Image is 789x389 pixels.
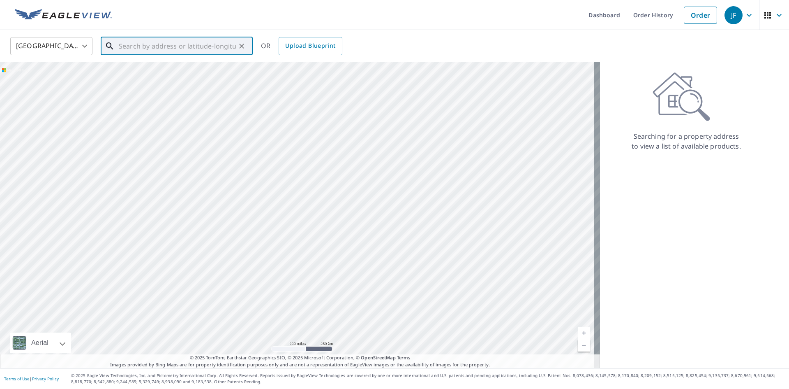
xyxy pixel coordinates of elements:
[32,376,59,382] a: Privacy Policy
[10,35,92,58] div: [GEOGRAPHIC_DATA]
[71,373,785,385] p: © 2025 Eagle View Technologies, Inc. and Pictometry International Corp. All Rights Reserved. Repo...
[119,35,236,58] input: Search by address or latitude-longitude
[10,333,71,353] div: Aerial
[285,41,335,51] span: Upload Blueprint
[190,354,411,361] span: © 2025 TomTom, Earthstar Geographics SIO, © 2025 Microsoft Corporation, ©
[684,7,717,24] a: Order
[261,37,342,55] div: OR
[578,339,590,352] a: Current Level 5, Zoom Out
[724,6,743,24] div: JF
[29,333,51,353] div: Aerial
[578,327,590,339] a: Current Level 5, Zoom In
[4,376,30,382] a: Terms of Use
[236,40,247,52] button: Clear
[279,37,342,55] a: Upload Blueprint
[631,131,741,151] p: Searching for a property address to view a list of available products.
[4,376,59,381] p: |
[361,354,395,361] a: OpenStreetMap
[15,9,112,21] img: EV Logo
[397,354,411,361] a: Terms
